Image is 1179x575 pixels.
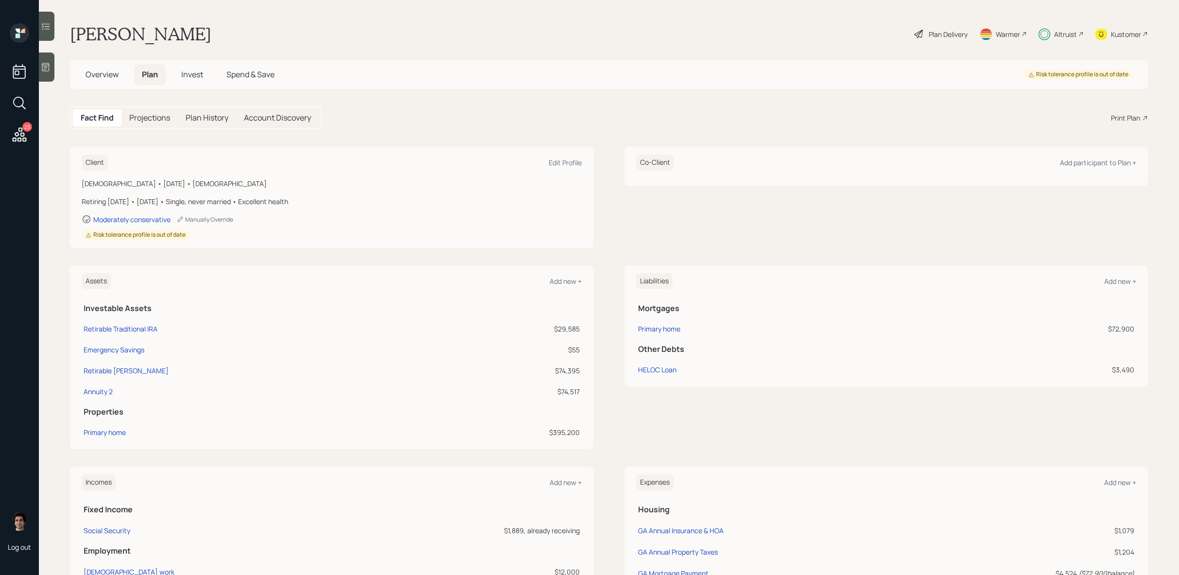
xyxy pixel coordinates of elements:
[86,69,119,80] span: Overview
[444,427,580,437] div: $395,200
[1111,29,1141,39] div: Kustomer
[70,23,211,45] h1: [PERSON_NAME]
[244,113,311,122] h5: Account Discovery
[921,547,1134,557] div: $1,204
[84,546,580,556] h5: Employment
[638,505,1134,514] h5: Housing
[84,505,580,514] h5: Fixed Income
[93,215,171,224] div: Moderately conservative
[84,526,130,535] div: Social Security
[1104,478,1136,487] div: Add new +
[84,304,580,313] h5: Investable Assets
[941,324,1134,334] div: $72,900
[549,158,582,167] div: Edit Profile
[355,525,580,536] div: $1,889, already receiving
[86,231,186,239] div: Risk tolerance profile is out of date
[226,69,275,80] span: Spend & Save
[81,113,114,122] h5: Fact Find
[82,155,108,171] h6: Client
[1104,277,1136,286] div: Add new +
[84,324,157,334] div: Retirable Traditional IRA
[444,366,580,376] div: $74,395
[82,178,582,189] div: [DEMOGRAPHIC_DATA] • [DATE] • [DEMOGRAPHIC_DATA]
[444,324,580,334] div: $29,585
[84,427,126,437] div: Primary home
[921,525,1134,536] div: $1,079
[638,345,1134,354] h5: Other Debts
[84,407,580,417] h5: Properties
[638,365,676,375] div: HELOC Loan
[186,113,228,122] h5: Plan History
[444,386,580,397] div: $74,517
[84,366,169,376] div: Retirable [PERSON_NAME]
[941,365,1134,375] div: $3,490
[82,196,582,207] div: Retiring [DATE] • [DATE] • Single, never married • Excellent health
[444,345,580,355] div: $55
[638,547,718,557] div: GA Annual Property Taxes
[1054,29,1077,39] div: Altruist
[1111,113,1140,123] div: Print Plan
[550,277,582,286] div: Add new +
[142,69,158,80] span: Plan
[129,113,170,122] h5: Projections
[181,69,203,80] span: Invest
[1028,70,1128,79] div: Risk tolerance profile is out of date
[638,526,724,535] div: GA Annual Insurance & HOA
[22,122,32,132] div: 23
[550,478,582,487] div: Add new +
[929,29,968,39] div: Plan Delivery
[176,215,233,224] div: Manually Override
[638,324,680,334] div: Primary home
[636,155,674,171] h6: Co-Client
[82,474,116,490] h6: Incomes
[996,29,1020,39] div: Warmer
[638,304,1134,313] h5: Mortgages
[636,273,673,289] h6: Liabilities
[82,273,111,289] h6: Assets
[1060,158,1136,167] div: Add participant to Plan +
[10,511,29,531] img: harrison-schaefer-headshot-2.png
[636,474,674,490] h6: Expenses
[84,386,113,397] div: Annuity 2
[8,542,31,552] div: Log out
[84,345,144,355] div: Emergency Savings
